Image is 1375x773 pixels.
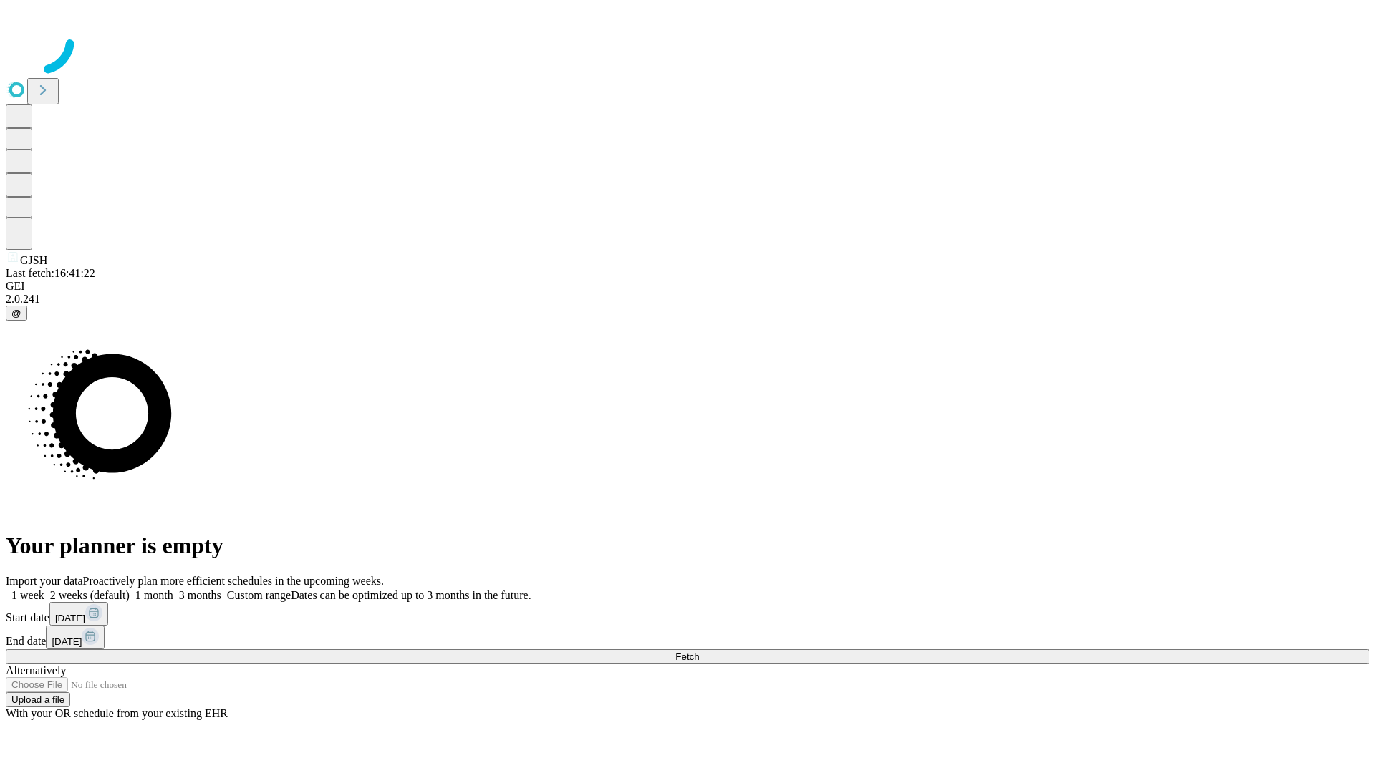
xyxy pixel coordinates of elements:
[6,649,1369,664] button: Fetch
[6,293,1369,306] div: 2.0.241
[6,626,1369,649] div: End date
[83,575,384,587] span: Proactively plan more efficient schedules in the upcoming weeks.
[11,589,44,601] span: 1 week
[6,692,70,707] button: Upload a file
[227,589,291,601] span: Custom range
[50,589,130,601] span: 2 weeks (default)
[6,707,228,719] span: With your OR schedule from your existing EHR
[6,602,1369,626] div: Start date
[52,636,82,647] span: [DATE]
[675,651,699,662] span: Fetch
[46,626,105,649] button: [DATE]
[55,613,85,623] span: [DATE]
[6,306,27,321] button: @
[6,664,66,676] span: Alternatively
[6,267,95,279] span: Last fetch: 16:41:22
[6,575,83,587] span: Import your data
[6,533,1369,559] h1: Your planner is empty
[49,602,108,626] button: [DATE]
[20,254,47,266] span: GJSH
[179,589,221,601] span: 3 months
[11,308,21,319] span: @
[6,280,1369,293] div: GEI
[291,589,531,601] span: Dates can be optimized up to 3 months in the future.
[135,589,173,601] span: 1 month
